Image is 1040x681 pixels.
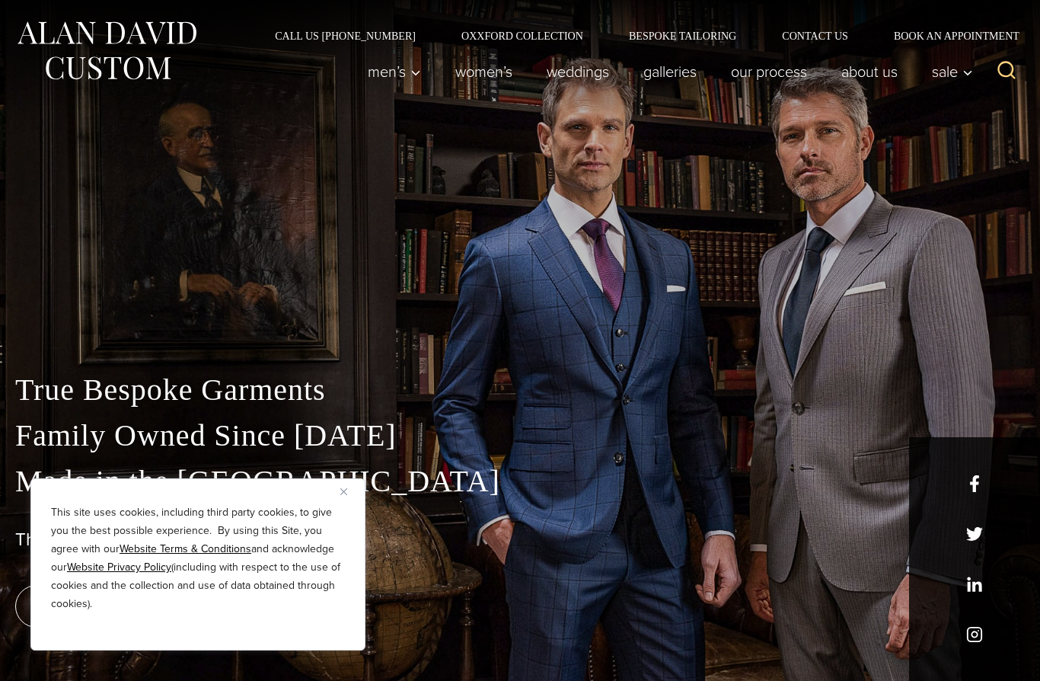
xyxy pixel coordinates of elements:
h1: The Best Custom Suits NYC Has to Offer [15,529,1025,551]
a: Women’s [439,56,530,87]
nav: Primary Navigation [351,56,981,87]
a: Website Privacy Policy [67,559,171,575]
a: Bespoke Tailoring [606,30,759,41]
a: Our Process [714,56,825,87]
a: Oxxford Collection [439,30,606,41]
a: Book an Appointment [871,30,1025,41]
a: Galleries [627,56,714,87]
button: View Search Form [988,53,1025,90]
button: Close [340,482,359,500]
img: Close [340,488,347,495]
p: This site uses cookies, including third party cookies, to give you the best possible experience. ... [51,504,345,613]
a: book an appointment [15,585,228,628]
a: weddings [530,56,627,87]
p: True Bespoke Garments Family Owned Since [DATE] Made in the [GEOGRAPHIC_DATA] [15,367,1025,504]
a: Contact Us [759,30,871,41]
span: Sale [932,64,973,79]
a: Website Terms & Conditions [120,541,251,557]
a: Call Us [PHONE_NUMBER] [252,30,439,41]
nav: Secondary Navigation [252,30,1025,41]
img: Alan David Custom [15,17,198,85]
a: About Us [825,56,915,87]
span: Men’s [368,64,421,79]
